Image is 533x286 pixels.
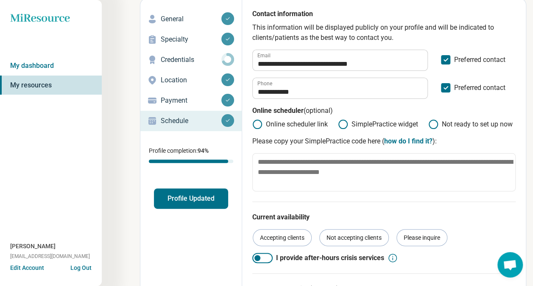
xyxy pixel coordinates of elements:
[253,229,312,246] div: Accepting clients
[161,75,221,85] p: Location
[428,119,513,129] label: Not ready to set up now
[140,90,242,111] a: Payment
[154,188,228,209] button: Profile Updated
[252,136,516,146] p: Please copy your SimplePractice code here ( ):
[338,119,418,129] label: SimplePractice widget
[384,137,433,145] a: how do I find it?
[252,9,516,22] p: Contact information
[319,229,389,246] div: Not accepting clients
[149,160,233,163] div: Profile completion
[198,147,209,154] span: 94 %
[252,119,328,129] label: Online scheduler link
[161,116,221,126] p: Schedule
[304,107,333,115] span: (optional)
[140,70,242,90] a: Location
[70,264,92,270] button: Log Out
[161,34,221,45] p: Specialty
[161,14,221,24] p: General
[276,253,384,263] span: I provide after-hours crisis services
[257,81,272,86] label: Phone
[140,9,242,29] a: General
[10,252,90,260] span: [EMAIL_ADDRESS][DOMAIN_NAME]
[140,50,242,70] a: Credentials
[10,242,56,251] span: [PERSON_NAME]
[252,212,516,222] p: Current availability
[252,22,516,43] p: This information will be displayed publicly on your profile and will be indicated to clients/pati...
[10,264,44,272] button: Edit Account
[497,252,523,278] div: Open chat
[252,106,516,119] p: Online scheduler
[454,55,505,71] span: Preferred contact
[140,111,242,131] a: Schedule
[161,95,221,106] p: Payment
[161,55,221,65] p: Credentials
[396,229,447,246] div: Please inquire
[257,53,271,58] label: Email
[454,83,505,99] span: Preferred contact
[140,29,242,50] a: Specialty
[140,141,242,168] div: Profile completion:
